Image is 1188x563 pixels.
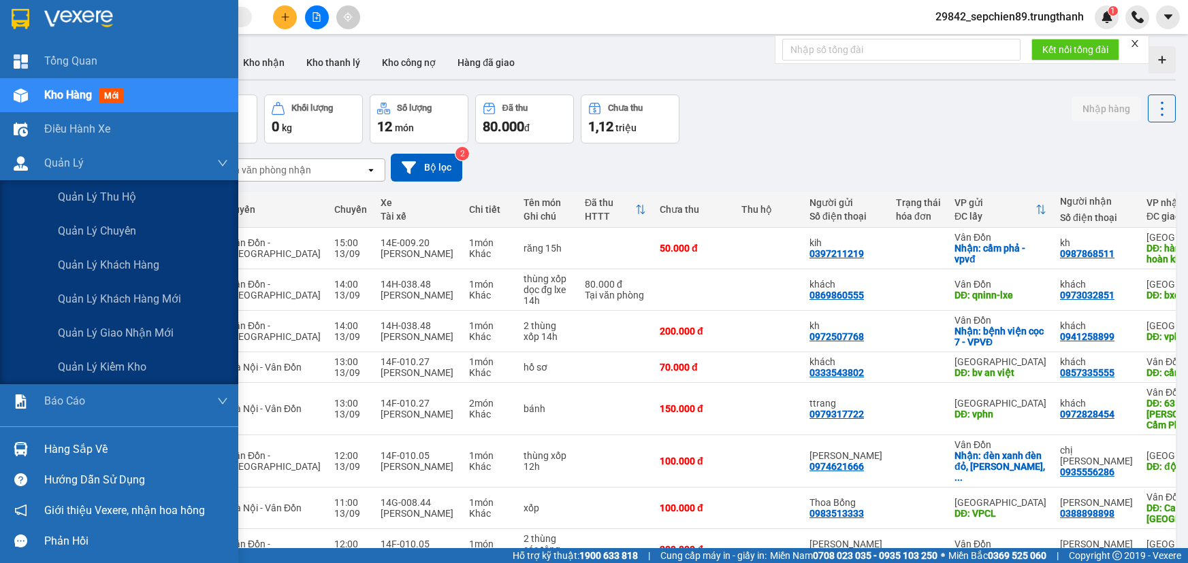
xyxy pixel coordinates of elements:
[14,473,27,486] span: question-circle
[229,362,302,373] span: Hà Nội - Vân Đồn
[809,331,864,342] div: 0972507768
[954,211,1036,222] div: ĐC lấy
[809,450,882,461] div: c giang
[809,539,882,549] div: Triệu Khánh Ly
[381,248,455,259] div: [PERSON_NAME]
[469,204,510,215] div: Chi tiết
[809,320,882,331] div: kh
[14,88,28,103] img: warehouse-icon
[229,450,321,472] span: Vân Đồn - [GEOGRAPHIC_DATA]
[229,403,302,414] span: Hà Nội - Vân Đồn
[334,331,367,342] div: 13/09
[334,398,367,409] div: 13:00
[291,103,333,113] div: Khối lượng
[954,197,1036,208] div: VP gửi
[305,5,329,29] button: file-add
[809,211,882,222] div: Số điện thoại
[1060,290,1114,301] div: 0973032851
[585,211,635,222] div: HTTT
[44,52,97,69] span: Tổng Quan
[381,497,455,508] div: 14G-008.44
[813,550,937,561] strong: 0708 023 035 - 0935 103 250
[377,118,392,135] span: 12
[524,502,571,513] div: xốp
[381,356,455,367] div: 14F-010.27
[954,539,1046,549] div: Vân Đồn
[809,409,864,420] div: 0979317722
[1156,5,1180,29] button: caret-down
[381,461,455,472] div: [PERSON_NAME]
[334,279,367,290] div: 14:00
[12,9,29,29] img: logo-vxr
[381,409,455,420] div: [PERSON_NAME]
[469,356,510,367] div: 1 món
[58,358,146,375] span: Quản lý kiểm kho
[44,531,228,551] div: Phản hồi
[229,320,321,342] span: Vân Đồn - [GEOGRAPHIC_DATA]
[229,502,302,513] span: Hà Nội - Vân Đồn
[336,5,360,29] button: aim
[1060,212,1133,223] div: Số điện thoại
[941,553,945,558] span: ⚪️
[1060,409,1114,420] div: 0972828454
[1060,497,1133,508] div: Thúy Nguyễn
[58,324,174,341] span: Quản lý giao nhận mới
[954,232,1046,243] div: Vân Đồn
[58,256,159,273] span: Quản lý khách hàng
[14,156,28,171] img: warehouse-icon
[14,394,28,409] img: solution-icon
[264,95,363,143] button: Khối lượng0kg
[954,279,1046,290] div: Vân Đồn
[334,320,367,331] div: 14:00
[447,46,526,79] button: Hàng đã giao
[14,504,27,517] span: notification
[334,367,367,378] div: 13/09
[1060,445,1133,466] div: chị Huyền
[809,508,864,519] div: 0983513333
[948,192,1053,228] th: Toggle SortBy
[524,273,571,306] div: thùng xốp dọc đg lxe 14h
[948,548,1046,563] span: Miền Bắc
[58,290,181,307] span: Quản lý khách hàng mới
[809,197,882,208] div: Người gửi
[381,539,455,549] div: 14F-010.05
[524,243,571,254] div: răng 15h
[782,39,1021,61] input: Nhập số tổng đài
[1060,196,1133,207] div: Người nhận
[14,54,28,69] img: dashboard-icon
[469,367,510,378] div: Khác
[381,320,455,331] div: 14H-038.48
[954,356,1046,367] div: [GEOGRAPHIC_DATA]
[1162,11,1174,23] span: caret-down
[280,12,290,22] span: plus
[809,497,882,508] div: Thoa Bống
[660,326,728,337] div: 200.000 đ
[44,470,228,490] div: Hướng dẫn sử dụng
[660,544,728,555] div: 200.000 đ
[954,367,1046,378] div: DĐ: bv an việt
[217,163,311,177] div: Chọn văn phòng nhận
[581,95,679,143] button: Chưa thu1,12 triệu
[334,409,367,420] div: 13/09
[381,450,455,461] div: 14F-010.05
[1101,11,1113,23] img: icon-new-feature
[660,403,728,414] div: 150.000 đ
[524,403,571,414] div: bánh
[371,46,447,79] button: Kho công nợ
[1110,6,1115,16] span: 1
[229,204,321,215] div: Tuyến
[229,237,321,259] span: Vân Đồn - [GEOGRAPHIC_DATA]
[381,398,455,409] div: 14F-010.27
[469,237,510,248] div: 1 món
[1060,237,1133,248] div: kh
[469,248,510,259] div: Khác
[273,5,297,29] button: plus
[1072,97,1141,121] button: Nhập hàng
[954,409,1046,420] div: DĐ: vphn
[513,548,638,563] span: Hỗ trợ kỹ thuật:
[809,237,882,248] div: kih
[585,197,635,208] div: Đã thu
[381,197,455,208] div: Xe
[343,12,353,22] span: aim
[1060,331,1114,342] div: 0941258899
